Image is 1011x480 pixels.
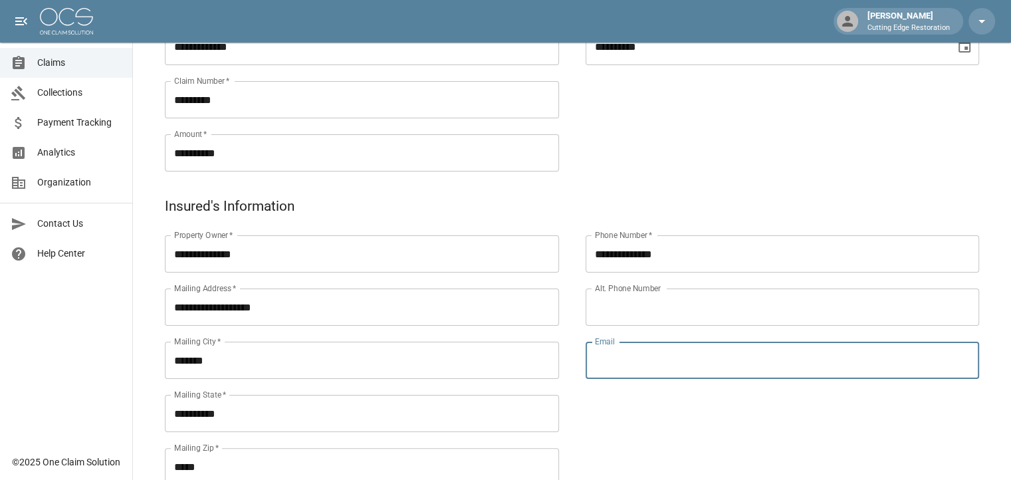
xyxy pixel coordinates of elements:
span: Claims [37,56,122,70]
span: Analytics [37,146,122,160]
label: Mailing Address [174,283,236,294]
img: ocs-logo-white-transparent.png [40,8,93,35]
label: Amount [174,128,207,140]
label: Mailing Zip [174,442,219,453]
label: Mailing State [174,389,226,400]
div: © 2025 One Claim Solution [12,455,120,469]
label: Phone Number [595,229,652,241]
label: Mailing City [174,336,221,347]
div: [PERSON_NAME] [862,9,955,33]
span: Payment Tracking [37,116,122,130]
button: open drawer [8,8,35,35]
span: Contact Us [37,217,122,231]
span: Organization [37,176,122,189]
label: Alt. Phone Number [595,283,661,294]
label: Email [595,336,615,347]
span: Help Center [37,247,122,261]
p: Cutting Edge Restoration [867,23,950,34]
span: Collections [37,86,122,100]
button: Choose date, selected date is Nov 5, 2024 [951,33,978,60]
label: Claim Number [174,75,229,86]
label: Property Owner [174,229,233,241]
